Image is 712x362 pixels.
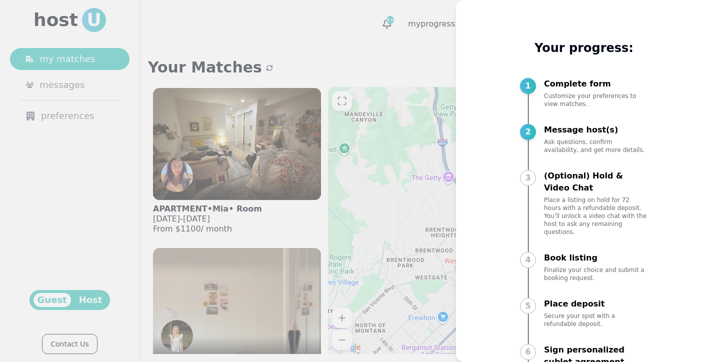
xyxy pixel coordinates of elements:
p: Complete form [544,78,648,90]
div: 2 [520,124,536,140]
p: Secure your spot with a refundable deposit. [544,312,648,328]
p: Ask questions, confirm availability, and get more details. [544,138,648,154]
p: Finalize your choice and submit a booking request. [544,266,648,282]
p: Place deposit [544,298,648,310]
div: 1 [520,78,536,94]
p: Place a listing on hold for 72 hours with a refundable deposit. You’ll unlock a video chat with t... [544,196,648,236]
p: Your progress: [520,40,648,56]
div: 6 [520,344,536,360]
p: Book listing [544,252,648,264]
div: 4 [520,252,536,268]
p: Customize your preferences to view matches. [544,92,648,108]
p: Message host(s) [544,124,648,136]
div: 5 [520,298,536,314]
p: (Optional) Hold & Video Chat [544,170,648,194]
div: 3 [520,170,536,186]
